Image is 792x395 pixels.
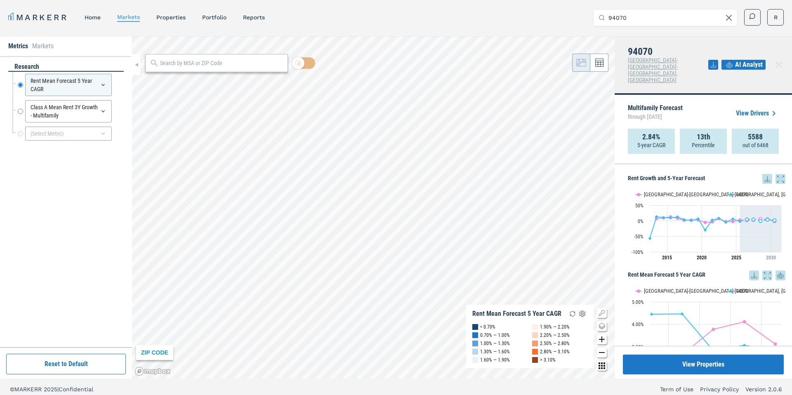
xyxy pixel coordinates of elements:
[540,323,570,331] div: 1.90% — 2.20%
[637,141,665,149] p: 5-year CAGR
[25,100,112,122] div: Class A Mean Rent 3Y Growth - Multifamily
[44,386,59,393] span: 2025 |
[597,321,607,331] button: Change style map button
[692,141,715,149] p: Percentile
[568,309,577,319] img: Reload Legend
[700,385,739,393] a: Privacy Policy
[480,323,495,331] div: < 0.70%
[480,331,510,339] div: 0.70% — 1.00%
[628,270,785,280] h5: Rent Mean Forecast 5 Year CAGR
[8,41,28,51] li: Metrics
[773,219,776,222] path: Sunday, 30 Jun, 02:00, 1.95. 94070.
[25,127,112,141] div: (Select Metric)
[676,215,679,219] path: Thursday, 30 Jun, 02:00, 12.75. 94070.
[597,348,607,357] button: Zoom out map button
[160,59,283,68] input: Search by MSA or ZIP Code
[774,342,777,346] path: Saturday, 15 Jun, 02:00, 3.12. San Francisco-Oakland-Hayward, CA.
[134,367,171,376] a: Mapbox logo
[85,14,101,21] a: home
[662,255,672,261] tspan: 2015
[766,218,769,221] path: Saturday, 30 Jun, 02:00, 3.78. 94070.
[628,174,785,184] h5: Rent Growth and 5-Year Forecast
[681,312,684,315] path: Tuesday, 15 Jun, 02:00, 4.46. 94070.
[728,191,749,197] button: Show 94070
[202,14,226,21] a: Portfolio
[597,308,607,318] button: Show/Hide Legend Map Button
[743,320,746,323] path: Friday, 15 Jun, 02:00, 4.11. San Francisco-Oakland-Hayward, CA.
[712,328,715,331] path: Thursday, 15 Jun, 02:00, 3.77. San Francisco-Oakland-Hayward, CA.
[628,105,683,122] p: Multifamily Forecast
[669,216,672,219] path: Tuesday, 30 Jun, 02:00, 9.5. 94070.
[156,14,186,21] a: properties
[597,334,607,344] button: Zoom in map button
[759,219,762,223] path: Friday, 30 Jun, 02:00, -0.37. 94070.
[480,348,510,356] div: 1.30% — 1.60%
[767,9,784,26] button: R
[8,62,124,72] div: research
[628,184,785,266] svg: Interactive chart
[745,385,782,393] a: Version 2.0.6
[752,218,755,221] path: Wednesday, 30 Jun, 02:00, 4.46. 94070.
[635,203,643,209] text: 50%
[132,36,615,379] canvas: Map
[748,133,763,141] strong: 5588
[745,218,749,221] path: Tuesday, 30 Jun, 02:00, 4.45. 94070.
[597,361,607,371] button: Other options map button
[738,220,742,223] path: Monday, 30 Jun, 02:00, -1.99. 94070.
[136,345,173,360] div: ZIP CODE
[540,348,570,356] div: 2.80% — 3.10%
[632,322,644,327] text: 4.00%
[480,339,510,348] div: 1.00% — 1.30%
[6,354,126,374] button: Reset to Default
[731,255,741,261] tspan: 2025
[628,280,785,383] div: Rent Mean Forecast 5 Year CAGR. Highcharts interactive chart.
[735,60,763,70] span: AI Analyst
[634,234,643,240] text: -50%
[704,228,707,232] path: Tuesday, 30 Jun, 02:00, -29.8. 94070.
[697,133,710,141] strong: 13th
[623,355,784,374] button: View Properties
[704,221,707,224] path: Tuesday, 30 Jun, 02:00, -5.09. San Francisco-Oakland-Hayward, CA.
[662,216,665,219] path: Monday, 30 Jun, 02:00, 10.49. 94070.
[717,216,721,220] path: Thursday, 30 Jun, 02:00, 8.01. 94070.
[632,299,644,305] text: 5.00%
[711,218,714,221] path: Wednesday, 30 Jun, 02:00, 2.7. 94070.
[632,249,643,255] text: -100%
[25,74,112,96] div: Rent Mean Forecast 5 Year CAGR
[736,108,779,118] a: View Drivers
[743,343,746,347] path: Friday, 15 Jun, 02:00, 3.06. 94070.
[8,12,68,23] a: MARKERR
[642,133,660,141] strong: 2.84%
[636,191,719,197] button: Show San Francisco-Oakland-Hayward, CA
[117,14,140,20] a: markets
[721,60,766,70] button: AI Analyst
[59,386,93,393] span: Confidential
[728,288,749,294] button: Show 94070
[742,141,768,149] p: out of 6468
[577,309,587,319] img: Settings
[697,217,700,220] path: Sunday, 30 Jun, 02:00, 6.62. 94070.
[638,219,643,224] text: 0%
[683,218,686,221] path: Friday, 30 Jun, 02:00, 3.93. 94070.
[731,217,735,221] path: Sunday, 30 Jun, 02:00, 6.23. 94070.
[628,46,708,57] h4: 94070
[766,255,776,261] tspan: 2030
[628,111,683,122] span: through [DATE]
[608,9,732,26] input: Search by MSA, ZIP, Property Name, or Address
[636,288,719,294] button: Show San Francisco-Oakland-Hayward, CA
[243,14,265,21] a: reports
[472,310,561,318] div: Rent Mean Forecast 5 Year CAGR
[628,184,785,266] div: Rent Growth and 5-Year Forecast. Highcharts interactive chart.
[724,221,728,224] path: Friday, 30 Jun, 02:00, -4.81. 94070.
[540,339,570,348] div: 2.50% — 2.80%
[10,386,14,393] span: ©
[632,344,644,350] text: 3.00%
[540,331,570,339] div: 2.20% — 2.50%
[480,356,510,364] div: 1.60% — 1.90%
[650,313,653,316] path: Monday, 15 Jun, 02:00, 4.45. 94070.
[32,41,54,51] li: Markets
[540,356,556,364] div: > 3.10%
[690,219,693,222] path: Saturday, 30 Jun, 02:00, 0.75. 94070.
[655,215,658,218] path: Sunday, 30 Jun, 02:00, 13.36. 94070.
